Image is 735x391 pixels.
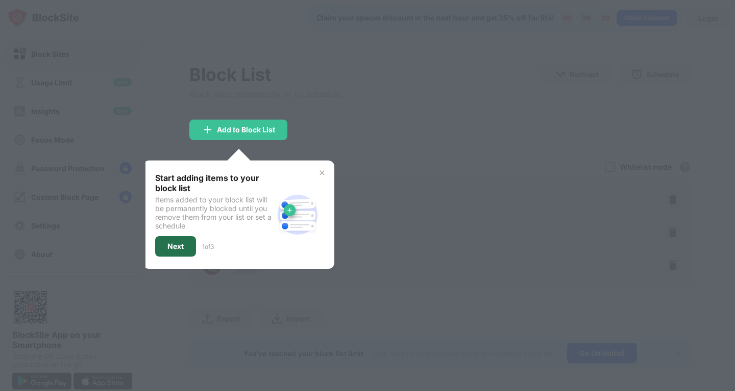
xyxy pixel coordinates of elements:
[167,242,184,250] div: Next
[155,195,273,230] div: Items added to your block list will be permanently blocked until you remove them from your list o...
[155,173,273,193] div: Start adding items to your block list
[217,126,275,134] div: Add to Block List
[273,190,322,239] img: block-site.svg
[202,243,214,250] div: 1 of 3
[318,169,326,177] img: x-button.svg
